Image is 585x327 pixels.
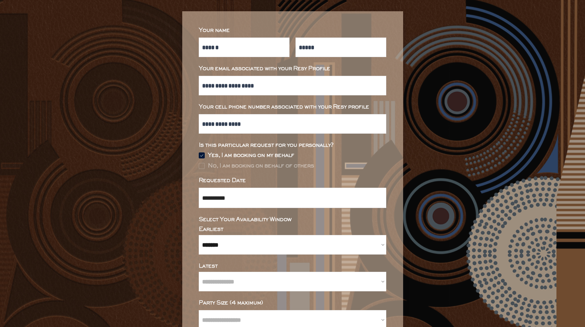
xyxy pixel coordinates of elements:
[199,152,205,158] img: Group%2048096532.svg
[199,300,386,306] div: Party Size (4 maximum)
[199,178,386,183] div: Requested Date
[199,104,386,110] div: Your cell phone number associated with your Resy profile
[199,227,386,232] div: Earliest
[199,66,386,71] div: Your email associated with your Resy Profile
[199,264,386,269] div: Latest
[208,153,294,158] div: Yes, I am booking on my behalf
[199,163,205,169] img: Rectangle%20315%20%281%29.svg
[208,163,314,169] div: No, I am booking on behalf of others
[199,217,386,222] div: Select Your Availability Window
[199,143,386,148] div: Is this particular request for you personally?
[199,28,386,33] div: Your name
